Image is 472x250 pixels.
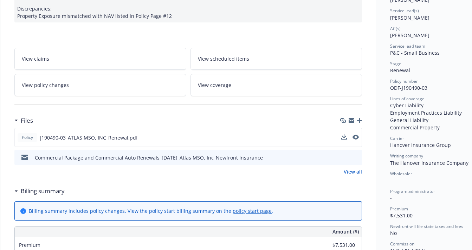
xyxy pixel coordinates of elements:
[390,14,429,21] span: [PERSON_NAME]
[14,187,65,196] div: Billing summary
[21,187,65,196] h3: Billing summary
[20,134,34,141] span: Policy
[390,177,392,184] span: -
[390,102,469,109] div: Cyber Liability
[390,223,463,229] span: Newfront will file state taxes and fees
[341,134,347,141] button: download file
[353,154,359,161] button: preview file
[390,206,408,212] span: Premium
[390,32,429,39] span: [PERSON_NAME]
[341,134,347,140] button: download file
[190,74,362,96] a: View coverage
[390,61,401,67] span: Stage
[353,135,359,140] button: preview file
[390,49,440,56] span: P&C - Small Business
[390,171,412,177] span: Wholesaler
[19,242,40,248] span: Premium
[29,207,273,215] div: Billing summary includes policy changes. View the policy start billing summary on the .
[390,160,468,166] span: The Hanover Insurance Company
[35,154,263,161] div: Commercial Package and Commercial Auto Renewals_[DATE]_Atlas MSO, Inc_Newfront Insurance
[21,116,33,125] h3: Files
[390,153,423,159] span: Writing company
[390,67,410,74] span: Renewal
[390,109,469,116] div: Employment Practices Liability
[353,134,359,141] button: preview file
[390,116,469,124] div: General Liability
[22,81,69,89] span: View policy changes
[390,230,397,236] span: No
[390,142,451,148] span: Hanover Insurance Group
[198,55,249,62] span: View scheduled items
[233,208,272,214] a: policy start page
[390,85,427,91] span: ODF-J190490-03
[390,241,414,247] span: Commission
[22,55,49,62] span: View claims
[390,96,425,102] span: Lines of coverage
[390,212,413,219] span: $7,531.00
[190,48,362,70] a: View scheduled items
[390,26,401,32] span: AC(s)
[14,74,186,96] a: View policy changes
[332,228,359,235] span: Amount ($)
[390,195,392,201] span: -
[390,78,418,84] span: Policy number
[14,116,33,125] div: Files
[14,48,186,70] a: View claims
[390,188,435,194] span: Program administrator
[342,154,347,161] button: download file
[344,168,362,175] a: View all
[390,8,419,14] span: Service lead(s)
[390,124,469,131] div: Commercial Property
[40,134,138,141] span: J190490-03_ATLAS MSO, INC_Renewal.pdf
[198,81,231,89] span: View coverage
[390,135,404,141] span: Carrier
[390,43,425,49] span: Service lead team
